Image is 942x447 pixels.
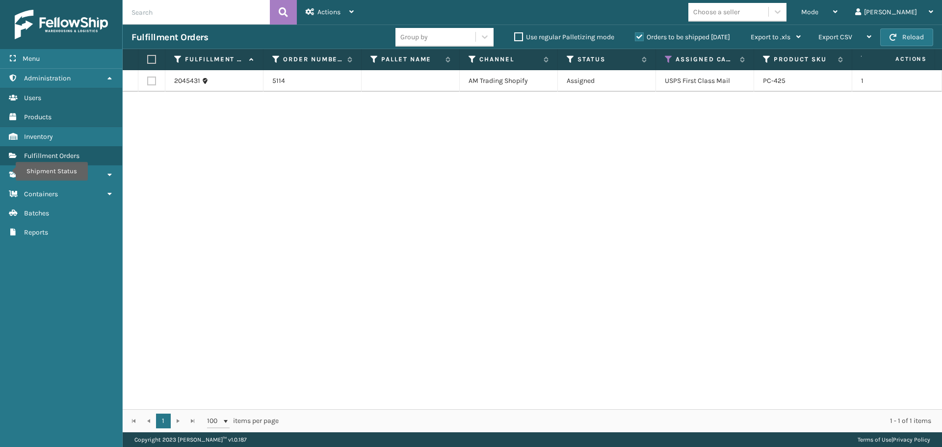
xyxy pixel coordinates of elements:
span: Shipment Status [24,171,76,179]
div: | [858,432,930,447]
label: Pallet Name [381,55,441,64]
td: Assigned [558,70,656,92]
td: USPS First Class Mail [656,70,754,92]
label: Order Number [283,55,342,64]
span: 100 [207,416,222,426]
span: Inventory [24,132,53,141]
span: Containers [24,190,58,198]
a: Privacy Policy [893,436,930,443]
label: Status [577,55,637,64]
span: Products [24,113,52,121]
span: Actions [864,51,933,67]
label: Channel [479,55,539,64]
img: logo [15,10,108,39]
span: Actions [317,8,340,16]
div: 1 - 1 of 1 items [292,416,931,426]
label: Orders to be shipped [DATE] [635,33,730,41]
a: PC-425 [763,77,785,85]
p: Copyright 2023 [PERSON_NAME]™ v 1.0.187 [134,432,247,447]
span: Mode [801,8,818,16]
label: Use regular Palletizing mode [514,33,614,41]
a: 1 [156,414,171,428]
button: Reload [880,28,933,46]
span: Batches [24,209,49,217]
td: 5114 [263,70,362,92]
span: Reports [24,228,48,237]
span: Administration [24,74,71,82]
label: Product SKU [774,55,833,64]
span: Export to .xls [751,33,790,41]
a: Terms of Use [858,436,891,443]
div: Choose a seller [693,7,740,17]
span: Fulfillment Orders [24,152,79,160]
span: Users [24,94,41,102]
td: AM Trading Shopify [460,70,558,92]
a: 2045431 [174,76,200,86]
span: Menu [23,54,40,63]
span: items per page [207,414,279,428]
label: Assigned Carrier Service [676,55,735,64]
h3: Fulfillment Orders [131,31,208,43]
label: Fulfillment Order Id [185,55,244,64]
span: Export CSV [818,33,852,41]
div: Group by [400,32,428,42]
